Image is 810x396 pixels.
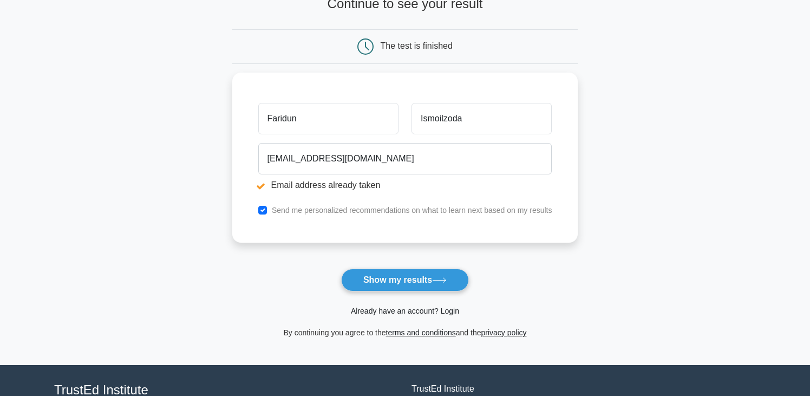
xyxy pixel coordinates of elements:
[258,103,399,134] input: First name
[386,328,456,337] a: terms and conditions
[381,41,453,50] div: The test is finished
[351,307,459,315] a: Already have an account? Login
[481,328,527,337] a: privacy policy
[341,269,469,291] button: Show my results
[411,103,552,134] input: Last name
[226,326,585,339] div: By continuing you agree to the and the
[258,179,552,192] li: Email address already taken
[258,143,552,174] input: Email
[272,206,552,215] label: Send me personalized recommendations on what to learn next based on my results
